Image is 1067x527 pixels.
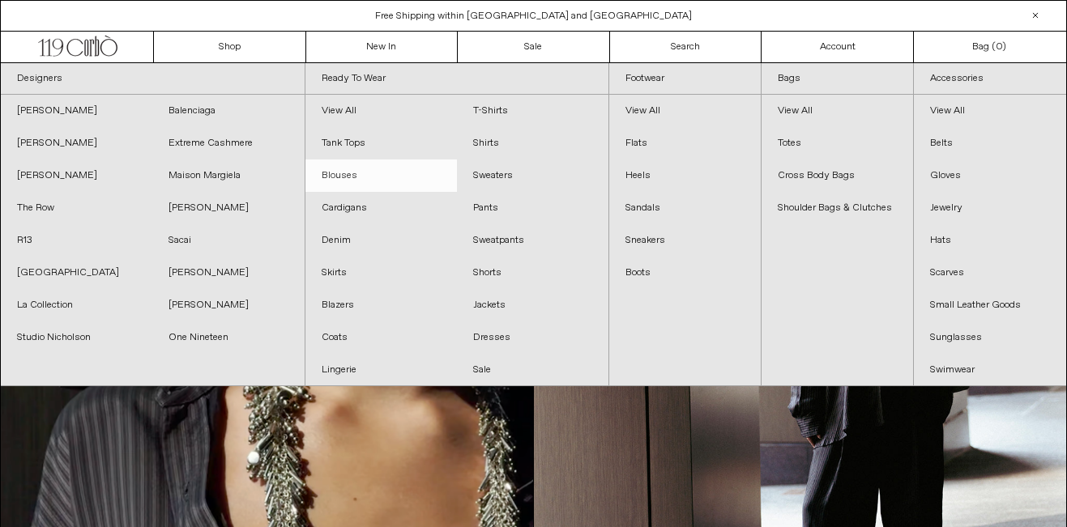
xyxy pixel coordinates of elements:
[609,127,761,159] a: Flats
[457,192,608,224] a: Pants
[154,32,306,62] a: Shop
[457,95,608,127] a: T-Shirts
[305,63,609,95] a: Ready To Wear
[305,354,457,386] a: Lingerie
[914,127,1066,159] a: Belts
[1,224,152,257] a: R13
[609,63,761,95] a: Footwear
[305,289,457,321] a: Blazers
[305,95,457,127] a: View All
[609,95,761,127] a: View All
[457,127,608,159] a: Shirts
[996,40,1002,53] span: 0
[609,224,761,257] a: Sneakers
[457,159,608,192] a: Sweaters
[1,127,152,159] a: [PERSON_NAME]
[152,192,304,224] a: [PERSON_NAME]
[609,257,761,289] a: Boots
[762,32,914,62] a: Account
[762,63,913,95] a: Bags
[305,127,457,159] a: Tank Tops
[1,159,152,192] a: [PERSON_NAME]
[457,354,608,386] a: Sale
[152,257,304,289] a: [PERSON_NAME]
[457,321,608,354] a: Dresses
[306,32,459,62] a: New In
[457,289,608,321] a: Jackets
[914,354,1066,386] a: Swimwear
[152,224,304,257] a: Sacai
[914,32,1066,62] a: Bag ()
[152,127,304,159] a: Extreme Cashmere
[152,95,304,127] a: Balenciaga
[914,63,1066,95] a: Accessories
[152,321,304,354] a: One Nineteen
[305,224,457,257] a: Denim
[1,192,152,224] a: The Row
[305,257,457,289] a: Skirts
[762,127,913,159] a: Totes
[996,40,1006,54] span: )
[1,321,152,354] a: Studio Nicholson
[610,32,762,62] a: Search
[914,257,1066,289] a: Scarves
[914,289,1066,321] a: Small Leather Goods
[762,159,913,192] a: Cross Body Bags
[458,32,610,62] a: Sale
[914,192,1066,224] a: Jewelry
[305,321,457,354] a: Coats
[609,192,761,224] a: Sandals
[1,289,152,321] a: La Collection
[305,159,457,192] a: Blouses
[914,159,1066,192] a: Gloves
[375,10,692,23] a: Free Shipping within [GEOGRAPHIC_DATA] and [GEOGRAPHIC_DATA]
[609,159,761,192] a: Heels
[152,159,304,192] a: Maison Margiela
[1,95,152,127] a: [PERSON_NAME]
[914,224,1066,257] a: Hats
[457,224,608,257] a: Sweatpants
[457,257,608,289] a: Shorts
[914,321,1066,354] a: Sunglasses
[1,63,305,95] a: Designers
[152,289,304,321] a: [PERSON_NAME]
[914,95,1066,127] a: View All
[305,192,457,224] a: Cardigans
[762,192,913,224] a: Shoulder Bags & Clutches
[762,95,913,127] a: View All
[1,257,152,289] a: [GEOGRAPHIC_DATA]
